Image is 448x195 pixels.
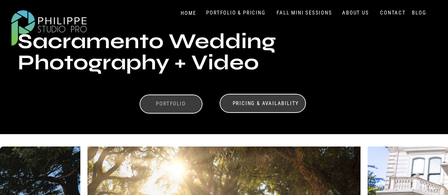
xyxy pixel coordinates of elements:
a: ABOUT US [341,10,371,16]
a: PORTFOLIO & PRICING [204,10,268,16]
a: Pricing & Availability [231,100,301,107]
a: Portfolio [147,101,195,109]
a: BLOG [410,10,428,16]
a: CONTACT [379,10,408,16]
a: HOME [174,10,204,17]
h1: Sacramento Wedding Photography + Video [18,31,431,82]
a: FALL MINI SESSIONS [275,10,334,16]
